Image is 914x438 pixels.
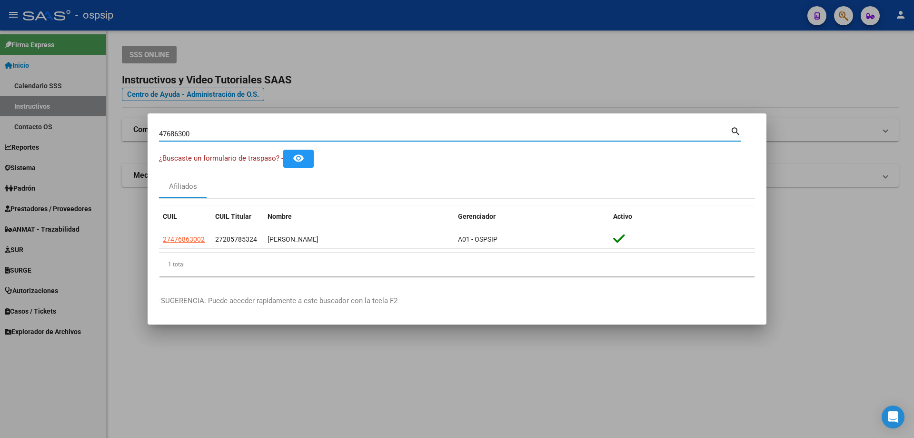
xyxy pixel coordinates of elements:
[264,206,454,227] datatable-header-cell: Nombre
[215,213,251,220] span: CUIL Titular
[458,235,497,243] span: A01 - OSPSIP
[163,235,205,243] span: 27476863002
[215,235,257,243] span: 27205785324
[293,153,304,164] mat-icon: remove_red_eye
[613,213,632,220] span: Activo
[268,213,292,220] span: Nombre
[159,253,755,276] div: 1 total
[458,213,496,220] span: Gerenciador
[169,181,197,192] div: Afiliados
[882,406,904,428] div: Open Intercom Messenger
[268,234,450,245] div: [PERSON_NAME]
[211,206,264,227] datatable-header-cell: CUIL Titular
[730,125,741,136] mat-icon: search
[159,295,755,306] p: -SUGERENCIA: Puede acceder rapidamente a este buscador con la tecla F2-
[609,206,755,227] datatable-header-cell: Activo
[159,206,211,227] datatable-header-cell: CUIL
[454,206,609,227] datatable-header-cell: Gerenciador
[163,213,177,220] span: CUIL
[159,154,283,163] span: ¿Buscaste un formulario de traspaso? -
